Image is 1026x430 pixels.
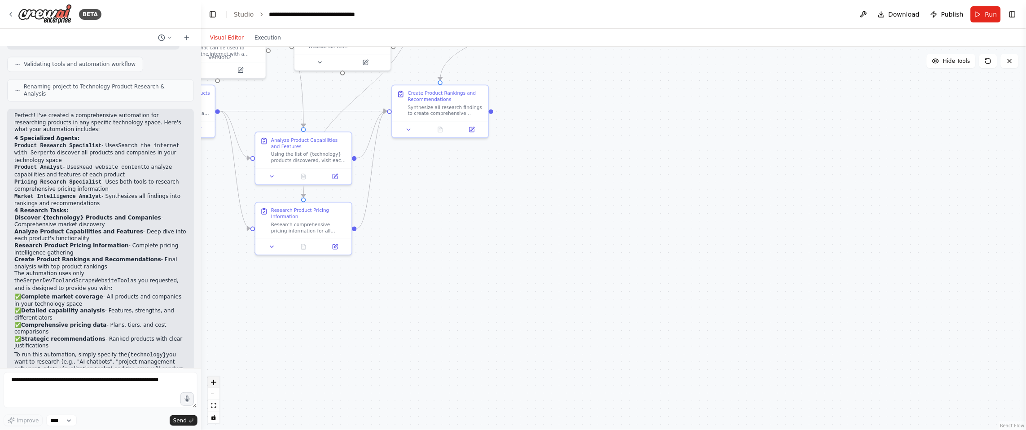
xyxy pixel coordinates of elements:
li: - Synthesizes all findings into rankings and recommendations [14,193,187,208]
li: - Comprehensive market discovery [14,215,187,229]
code: Product Research Specialist [14,143,101,149]
code: Pricing Research Specialist [14,180,101,186]
span: Hide Tools [943,57,970,65]
button: Switch to previous chat [154,32,176,43]
button: Hide Tools [927,54,976,68]
div: Version 2 [208,54,232,61]
g: Edge from d316f032-92b6-446a-b4d9-59e2ef516984 to 0943a9b0-8adf-4f86-9809-61a47e9f60a0 [220,107,250,162]
div: Using the list of {technology} products discovered, visit each product's website to conduct detai... [271,151,347,164]
strong: Detailed capability analysis [21,308,105,314]
li: - Uses both tools to research comprehensive pricing information [14,179,187,193]
code: {technology} [127,352,166,359]
li: - Final analysis with top product rankings [14,257,187,271]
strong: Discover {technology} Products and Companies [14,215,161,221]
button: Open in side panel [343,58,387,67]
div: Create Product Rankings and RecommendationsSynthesize all research findings to create comprehensi... [391,85,489,138]
button: Open in side panel [458,125,485,134]
div: Create Product Rankings and Recommendations [408,90,484,103]
a: React Flow attribution [1000,423,1025,428]
button: zoom out [208,388,219,400]
strong: 4 Specialized Agents: [14,136,80,142]
li: - Deep dive into each product's functionality [14,229,187,243]
p: ✅ - All products and companies in your technology space ✅ - Features, strengths, and differentiat... [14,294,187,350]
button: zoom in [208,377,219,388]
g: Edge from d316f032-92b6-446a-b4d9-59e2ef516984 to d99af846-b812-424a-b810-5990b167ab9e [220,107,387,115]
div: Synthesize all research findings to create comprehensive product rankings and recommendations for... [408,104,484,117]
div: Conduct comprehensive internet research to identify all products that provide {technology} soluti... [134,104,210,117]
span: Renaming project to Technology Product Research & Analysis [24,83,186,98]
button: Run [971,6,1001,22]
nav: breadcrumb [234,10,370,19]
li: - Uses to analyze capabilities and features of each product [14,164,187,179]
p: Perfect! I've created a comprehensive automation for researching products in any specific technol... [14,113,187,134]
strong: Analyze Product Capabilities and Features [14,229,143,235]
div: A tool that can be used to read a website content. [309,37,386,49]
button: Open in side panel [322,242,349,251]
button: Visual Editor [205,32,249,43]
div: Research Product Pricing InformationResearch comprehensive pricing information for all identified... [255,202,353,255]
strong: Strategic recommendations [21,336,105,342]
strong: Complete market coverage [21,294,103,300]
code: Read website content [79,165,144,171]
button: No output available [287,242,320,251]
g: Edge from d316f032-92b6-446a-b4d9-59e2ef516984 to 7912ec4d-fd44-4524-8b4e-39fa09a5c5e3 [220,107,250,233]
button: Improve [4,415,43,426]
div: A tool that can be used to search the internet with a search_query. Supports different search typ... [184,45,261,57]
div: ScrapeWebsiteToolA tool that can be used to read a website content. [294,22,392,71]
p: The automation uses only the and as you requested, and is designed to provide you with: [14,271,187,292]
div: Research comprehensive pricing information for all identified {technology} products. Search for p... [271,221,347,234]
button: fit view [208,400,219,412]
div: Discover {technology} Products and CompaniesConduct comprehensive internet research to identify a... [118,85,216,138]
img: Logo [18,4,72,24]
button: Send [170,415,197,426]
button: Open in side panel [322,172,349,181]
strong: 4 Research Tasks: [14,208,69,214]
button: Download [874,6,924,22]
div: SerperDevToolA tool that can be used to search the internet with a search_query. Supports differe... [169,22,267,79]
code: SerperDevTool [23,278,66,285]
button: Open in side panel [219,66,263,75]
button: Hide left sidebar [206,8,219,21]
span: Run [985,10,997,19]
li: - Complete pricing intelligence gathering [14,243,187,257]
span: Download [889,10,920,19]
div: Analyze Product Capabilities and Features [271,137,347,149]
button: Publish [927,6,967,22]
div: BETA [79,9,101,20]
div: Analyze Product Capabilities and FeaturesUsing the list of {technology} products discovered, visi... [255,132,353,185]
button: Open in side panel [185,125,212,134]
a: Studio [234,11,254,18]
g: Edge from 7912ec4d-fd44-4524-8b4e-39fa09a5c5e3 to d99af846-b812-424a-b810-5990b167ab9e [357,107,387,233]
span: Publish [941,10,964,19]
div: React Flow controls [208,377,219,423]
span: Improve [17,417,39,424]
span: Validating tools and automation workflow [24,61,136,68]
span: Send [173,417,187,424]
p: To run this automation, simply specify the you want to research (e.g., "AI chatbots", "project ma... [14,352,187,380]
button: Execution [249,32,286,43]
code: Product Analyst [14,165,63,171]
button: Click to speak your automation idea [180,392,194,406]
strong: Comprehensive pricing data [21,322,107,329]
button: Start a new chat [180,32,194,43]
g: Edge from 0943a9b0-8adf-4f86-9809-61a47e9f60a0 to d99af846-b812-424a-b810-5990b167ab9e [357,107,387,162]
code: ScrapeWebsiteTool [75,278,130,285]
strong: Research Product Pricing Information [14,243,129,249]
code: Market Intelligence Analyst [14,194,101,200]
li: - Uses to discover all products and companies in your technology space [14,143,187,165]
div: Research Product Pricing Information [271,207,347,220]
button: No output available [424,125,457,134]
button: Show right sidebar [1006,8,1019,21]
button: No output available [287,172,320,181]
strong: Create Product Rankings and Recommendations [14,257,161,263]
button: toggle interactivity [208,412,219,423]
div: Discover {technology} Products and Companies [134,90,210,103]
